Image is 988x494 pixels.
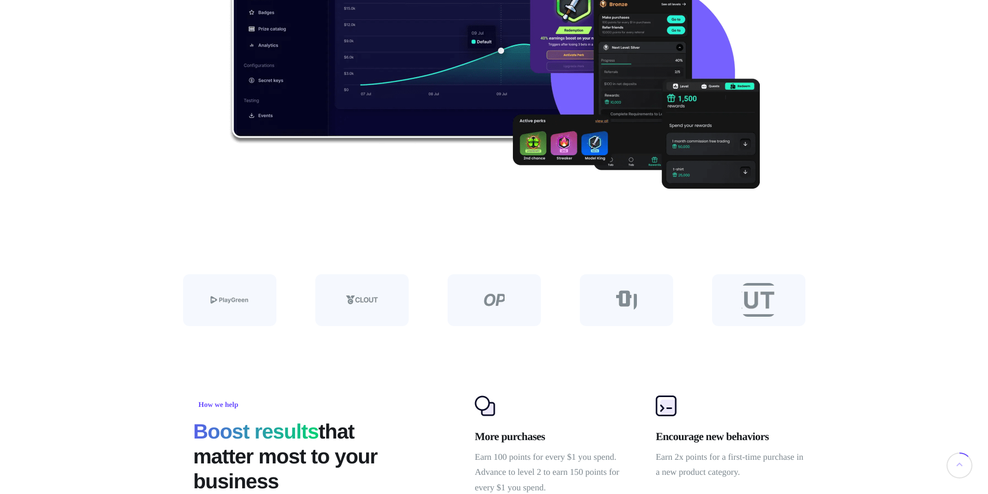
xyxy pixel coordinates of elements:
img: Clients - Playgreen company logo [211,290,248,310]
span: Boost results [193,419,319,444]
a: Encourage new behaviors - icon Encourage new behaviors Earn 2x points for a first-time purchase i... [653,393,808,481]
img: More purchases - icon [472,393,497,418]
img: Clients - Voopty company logo [616,290,637,310]
p: Earn 2x points for a first-time purchase in a new product category. [656,449,808,481]
img: Clients - Kutt company logo [742,283,776,317]
h4: Encourage new behaviors [656,429,808,444]
h4: More purchases [475,429,628,444]
img: Clients - clout company logo [346,290,378,310]
img: Clients - Shopcash company logo [484,290,505,310]
h2: that matter most to your business [193,419,412,494]
img: Encourage new behaviors - icon [653,393,678,418]
h6: How we help [193,399,244,412]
